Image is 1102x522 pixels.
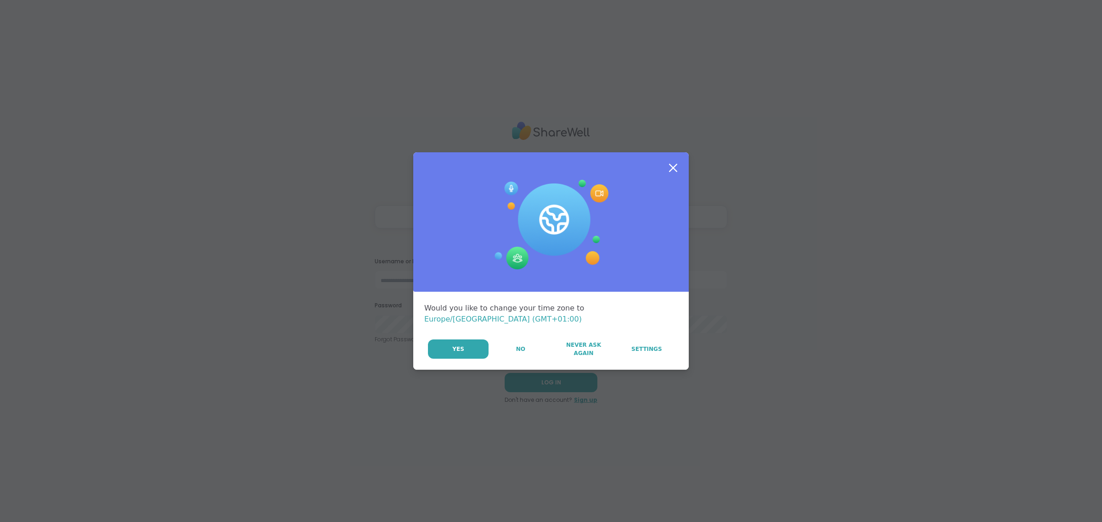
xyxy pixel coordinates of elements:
a: Settings [616,339,678,359]
img: Session Experience [494,180,608,270]
span: No [516,345,525,353]
span: Yes [452,345,464,353]
span: Settings [631,345,662,353]
span: Never Ask Again [557,341,610,357]
button: Never Ask Again [552,339,614,359]
button: No [489,339,551,359]
button: Yes [428,339,489,359]
span: Europe/[GEOGRAPHIC_DATA] (GMT+01:00) [424,315,582,323]
div: Would you like to change your time zone to [424,303,678,325]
